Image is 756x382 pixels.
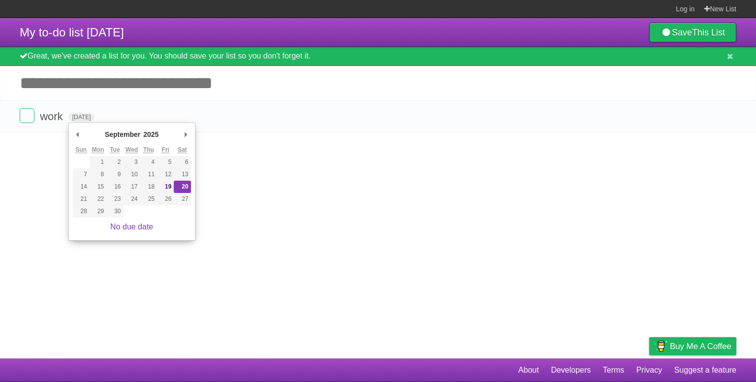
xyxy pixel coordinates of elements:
button: 9 [106,168,123,181]
div: 2025 [142,127,160,142]
button: 3 [124,156,140,168]
button: 8 [90,168,106,181]
button: 10 [124,168,140,181]
button: 22 [90,193,106,205]
a: Developers [551,361,591,380]
button: Next Month [181,127,191,142]
abbr: Tuesday [110,146,120,154]
span: Buy me a coffee [670,338,731,355]
button: 1 [90,156,106,168]
abbr: Saturday [178,146,187,154]
abbr: Thursday [143,146,154,154]
button: 5 [157,156,174,168]
a: SaveThis List [649,23,736,42]
span: [DATE] [68,113,95,122]
button: 25 [140,193,157,205]
a: About [518,361,539,380]
button: 24 [124,193,140,205]
label: Done [20,108,34,123]
abbr: Sunday [75,146,87,154]
button: 14 [73,181,90,193]
button: 13 [174,168,190,181]
button: 21 [73,193,90,205]
a: No due date [110,223,153,231]
button: 18 [140,181,157,193]
button: 29 [90,205,106,218]
button: 16 [106,181,123,193]
a: Privacy [636,361,662,380]
button: 11 [140,168,157,181]
button: 7 [73,168,90,181]
button: 12 [157,168,174,181]
b: This List [692,28,725,37]
button: 19 [157,181,174,193]
button: 30 [106,205,123,218]
button: 26 [157,193,174,205]
abbr: Monday [92,146,104,154]
abbr: Friday [162,146,169,154]
a: Buy me a coffee [649,337,736,355]
span: My to-do list [DATE] [20,26,124,39]
button: 23 [106,193,123,205]
button: Previous Month [73,127,83,142]
img: Buy me a coffee [654,338,667,354]
button: 20 [174,181,190,193]
button: 15 [90,181,106,193]
span: work [40,110,65,123]
button: 17 [124,181,140,193]
div: September [103,127,142,142]
a: Suggest a feature [674,361,736,380]
abbr: Wednesday [126,146,138,154]
button: 28 [73,205,90,218]
button: 27 [174,193,190,205]
button: 2 [106,156,123,168]
a: Terms [603,361,625,380]
button: 4 [140,156,157,168]
button: 6 [174,156,190,168]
